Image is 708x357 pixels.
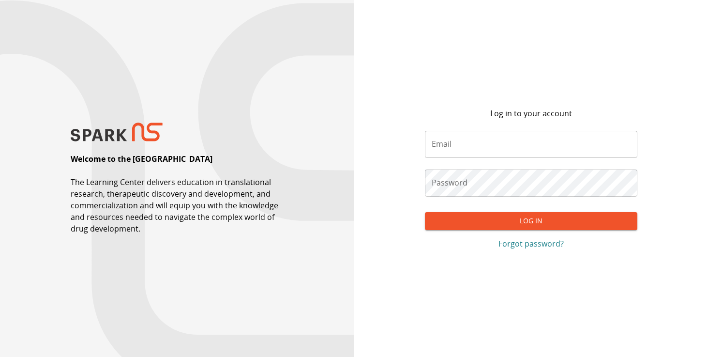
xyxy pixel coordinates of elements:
p: Log in to your account [490,108,572,119]
p: The Learning Center delivers education in translational research, therapeutic discovery and devel... [71,176,283,234]
img: SPARK NS [71,123,163,141]
a: Forgot password? [425,238,637,249]
p: Welcome to the [GEOGRAPHIC_DATA] [71,153,212,165]
button: Log In [425,212,637,230]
